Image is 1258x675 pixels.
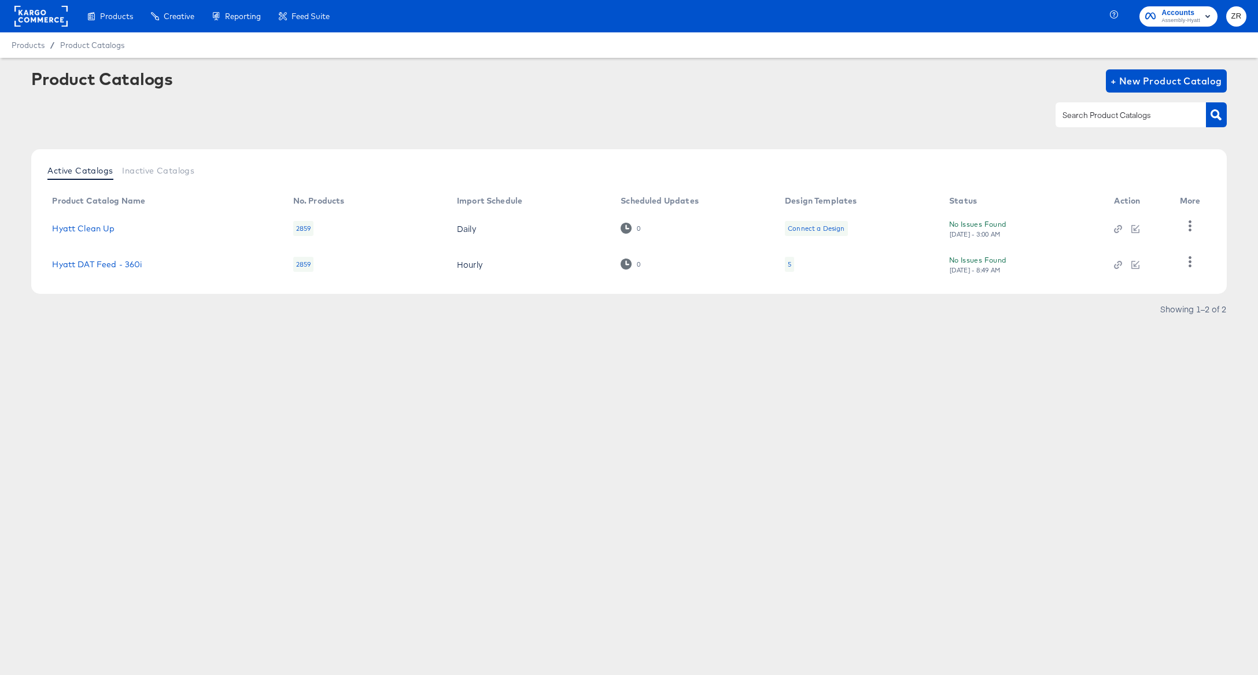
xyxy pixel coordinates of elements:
button: AccountsAssembly-Hyatt [1139,6,1218,27]
div: 0 [621,223,641,234]
div: Product Catalogs [31,69,172,88]
input: Search Product Catalogs [1060,109,1183,122]
span: Reporting [225,12,261,21]
div: Product Catalog Name [52,196,145,205]
td: Hourly [448,246,611,282]
span: / [45,40,60,50]
button: ZR [1226,6,1246,27]
div: 2859 [293,257,314,272]
div: Showing 1–2 of 2 [1160,305,1227,313]
span: + New Product Catalog [1111,73,1222,89]
div: 2859 [293,221,314,236]
th: More [1171,192,1215,211]
a: Hyatt Clean Up [52,224,115,233]
div: 0 [621,259,641,270]
span: Feed Suite [292,12,330,21]
div: Import Schedule [457,196,522,205]
span: Creative [164,12,194,21]
div: No. Products [293,196,345,205]
span: Accounts [1161,7,1200,19]
span: Inactive Catalogs [122,166,194,175]
button: + New Product Catalog [1106,69,1227,93]
span: Assembly-Hyatt [1161,16,1200,25]
div: 5 [788,260,791,269]
div: 5 [785,257,794,272]
th: Action [1105,192,1170,211]
div: 0 [636,224,641,233]
div: 0 [636,260,641,268]
span: ZR [1231,10,1242,23]
div: Scheduled Updates [621,196,699,205]
a: Hyatt DAT Feed - 360i [52,260,142,269]
a: Product Catalogs [60,40,124,50]
th: Status [940,192,1105,211]
span: Products [100,12,133,21]
div: Connect a Design [788,224,844,233]
div: Connect a Design [785,221,847,236]
span: Products [12,40,45,50]
span: Active Catalogs [47,166,113,175]
div: Design Templates [785,196,857,205]
td: Daily [448,211,611,246]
